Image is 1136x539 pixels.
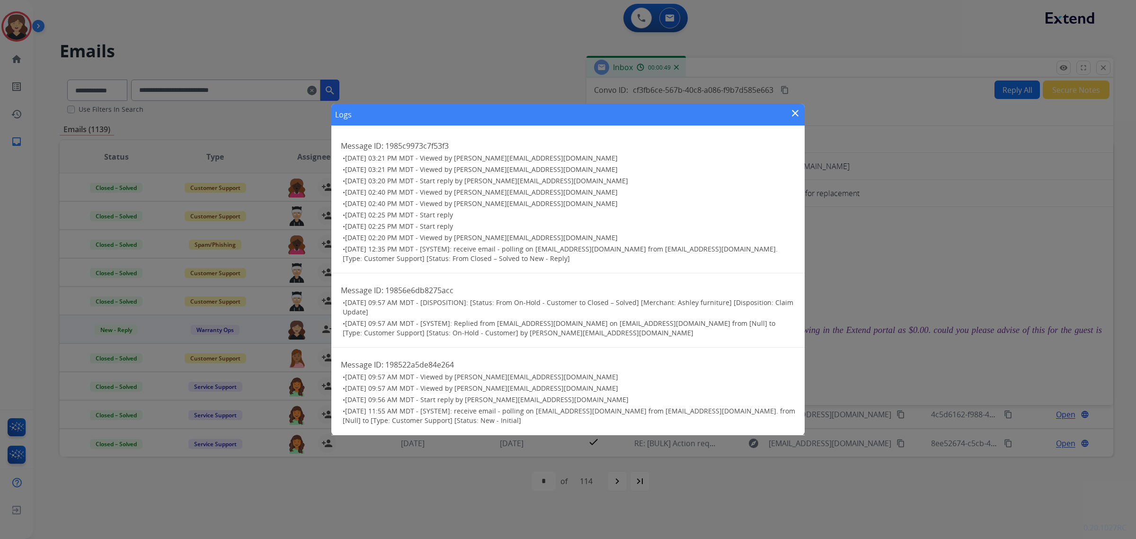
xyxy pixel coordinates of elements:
span: [DATE] 03:21 PM MDT - Viewed by [PERSON_NAME][EMAIL_ADDRESS][DOMAIN_NAME] [345,165,618,174]
span: Message ID: [341,141,383,151]
span: [DATE] 09:57 AM MDT - Viewed by [PERSON_NAME][EMAIL_ADDRESS][DOMAIN_NAME] [345,384,618,393]
h3: • [343,406,795,425]
span: 1985c9973c7f53f3 [385,141,449,151]
h3: • [343,188,795,197]
h3: • [343,165,795,174]
span: 198522a5de84e264 [385,359,454,370]
mat-icon: close [790,108,801,119]
h3: • [343,176,795,186]
span: [DATE] 09:57 AM MDT - [SYSTEM]: Replied from [EMAIL_ADDRESS][DOMAIN_NAME] on [EMAIL_ADDRESS][DOMA... [343,319,775,337]
span: [DATE] 11:55 AM MDT - [SYSTEM]: receive email - polling on [EMAIL_ADDRESS][DOMAIN_NAME] from [EMA... [343,406,795,425]
span: [DATE] 09:57 AM MDT - Viewed by [PERSON_NAME][EMAIL_ADDRESS][DOMAIN_NAME] [345,372,618,381]
p: 0.20.1027RC [1083,522,1127,533]
span: [DATE] 02:20 PM MDT - Viewed by [PERSON_NAME][EMAIL_ADDRESS][DOMAIN_NAME] [345,233,618,242]
span: [DATE] 02:25 PM MDT - Start reply [345,210,453,219]
h3: • [343,298,795,317]
h3: • [343,153,795,163]
h3: • [343,199,795,208]
span: [DATE] 09:56 AM MDT - Start reply by [PERSON_NAME][EMAIL_ADDRESS][DOMAIN_NAME] [345,395,629,404]
span: Message ID: [341,359,383,370]
span: [DATE] 09:57 AM MDT - [DISPOSITION]: [Status: From On-Hold - Customer to Closed – Solved] [Mercha... [343,298,793,316]
span: [DATE] 02:40 PM MDT - Viewed by [PERSON_NAME][EMAIL_ADDRESS][DOMAIN_NAME] [345,199,618,208]
span: 19856e6db8275acc [385,285,453,296]
h3: • [343,233,795,243]
span: Message ID: [341,285,383,296]
h3: • [343,222,795,231]
span: [DATE] 03:21 PM MDT - Viewed by [PERSON_NAME][EMAIL_ADDRESS][DOMAIN_NAME] [345,153,618,162]
h3: • [343,319,795,338]
span: [DATE] 12:35 PM MDT - [SYSTEM]: receive email - polling on [EMAIL_ADDRESS][DOMAIN_NAME] from [EMA... [343,244,778,263]
span: [DATE] 02:40 PM MDT - Viewed by [PERSON_NAME][EMAIL_ADDRESS][DOMAIN_NAME] [345,188,618,197]
span: [DATE] 02:25 PM MDT - Start reply [345,222,453,231]
h3: • [343,372,795,382]
h3: • [343,395,795,404]
span: [DATE] 03:20 PM MDT - Start reply by [PERSON_NAME][EMAIL_ADDRESS][DOMAIN_NAME] [345,176,628,185]
h3: • [343,244,795,263]
h1: Logs [335,109,352,120]
h3: • [343,210,795,220]
h3: • [343,384,795,393]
